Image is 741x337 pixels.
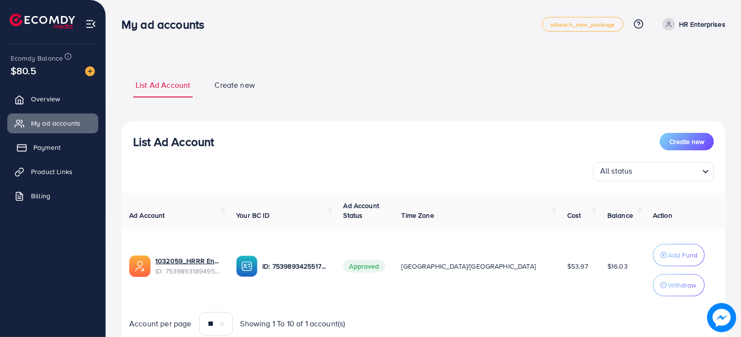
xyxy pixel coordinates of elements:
span: Product Links [31,167,73,177]
button: Create new [660,133,714,150]
span: Account per page [129,318,192,329]
span: Ad Account [129,210,165,220]
span: All status [598,163,635,179]
span: Balance [607,210,633,220]
span: My ad accounts [31,118,80,128]
span: $16.03 [607,261,628,271]
span: Create new [669,137,704,146]
a: Product Links [7,162,98,181]
img: menu [85,18,96,30]
a: Billing [7,186,98,206]
span: Billing [31,191,50,201]
input: Search for option [635,164,698,179]
span: Time Zone [401,210,434,220]
img: ic-ads-acc.e4c84228.svg [129,256,151,277]
span: Payment [33,143,60,152]
div: Search for option [593,162,714,181]
span: Create new [214,80,255,91]
span: ID: 7539893189495259154 [155,266,221,276]
button: Withdraw [653,274,705,296]
span: Cost [567,210,581,220]
button: Add Fund [653,244,705,266]
span: Your BC ID [236,210,270,220]
span: Action [653,210,672,220]
span: adreach_new_package [550,21,615,28]
a: My ad accounts [7,113,98,133]
span: Approved [343,260,385,273]
span: Ecomdy Balance [11,53,63,63]
span: Showing 1 To 10 of 1 account(s) [241,318,346,329]
p: Add Fund [668,249,697,261]
p: HR Enterprises [679,18,726,30]
h3: My ad accounts [121,17,212,32]
img: image [707,303,736,332]
span: List Ad Account [136,80,190,91]
p: Withdraw [668,279,696,291]
img: ic-ba-acc.ded83a64.svg [236,256,257,277]
h3: List Ad Account [133,135,214,149]
span: $80.5 [11,64,36,78]
span: Ad Account Status [343,201,379,220]
a: 1032059_HRRR Enterprises_1755518326723 [155,256,221,266]
span: [GEOGRAPHIC_DATA]/[GEOGRAPHIC_DATA] [401,261,536,271]
a: Overview [7,89,98,109]
a: HR Enterprises [659,18,726,31]
div: <span class='underline'>1032059_HRRR Enterprises_1755518326723</span></br>7539893189495259154 [155,256,221,276]
img: logo [10,14,75,29]
a: adreach_new_package [542,17,623,32]
p: ID: 7539893425517559825 [262,260,328,272]
span: $53.97 [567,261,588,271]
a: Payment [7,138,98,157]
img: image [85,66,95,76]
span: Overview [31,94,60,104]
